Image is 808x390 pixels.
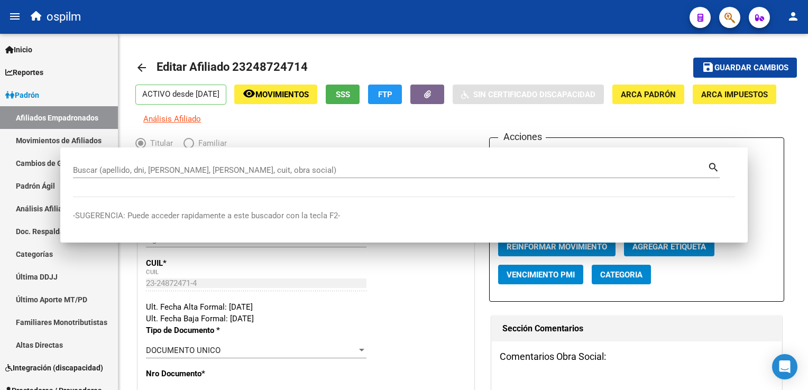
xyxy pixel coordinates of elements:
span: Titular [146,137,173,149]
div: Ult. Fecha Alta Formal: [DATE] [146,301,466,313]
span: Agregar Etiqueta [632,242,706,252]
span: Inicio [5,44,32,55]
span: Editar Afiliado 23248724714 [157,60,308,73]
span: ARCA Impuestos [701,90,768,99]
mat-icon: save [702,61,714,73]
p: CUIL [146,257,242,269]
div: Ult. Fecha Baja Formal: [DATE] [146,313,466,324]
span: Padrón [5,89,39,101]
p: ACTIVO desde [DATE] [135,85,226,105]
mat-icon: search [708,160,720,173]
span: Reinformar Movimiento [507,242,607,252]
mat-icon: arrow_back [135,61,148,74]
div: Open Intercom Messenger [772,354,797,379]
p: Tipo de Documento * [146,324,242,336]
span: Sin Certificado Discapacidad [473,90,595,99]
p: Nro Documento [146,368,242,379]
h3: Comentarios Obra Social: [500,349,774,364]
span: SSS [336,90,350,99]
mat-icon: menu [8,10,21,23]
span: Integración (discapacidad) [5,362,103,374]
span: FTP [378,90,392,99]
h1: Sección Comentarios [502,320,771,337]
span: ospilm [47,5,81,29]
mat-icon: person [787,10,800,23]
h3: Acciones [498,129,546,144]
span: Categoria [600,270,642,280]
p: -SUGERENCIA: Puede acceder rapidamente a este buscador con la tecla F2- [73,210,735,222]
span: Guardar cambios [714,63,788,73]
span: Familiar [194,137,227,149]
mat-icon: remove_red_eye [243,87,255,100]
span: Análisis Afiliado [143,114,201,124]
span: Movimientos [255,90,309,99]
span: ARCA Padrón [621,90,676,99]
span: Vencimiento PMI [507,270,575,280]
span: DOCUMENTO UNICO [146,346,221,355]
mat-radio-group: Elija una opción [135,141,237,150]
span: Reportes [5,67,43,78]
